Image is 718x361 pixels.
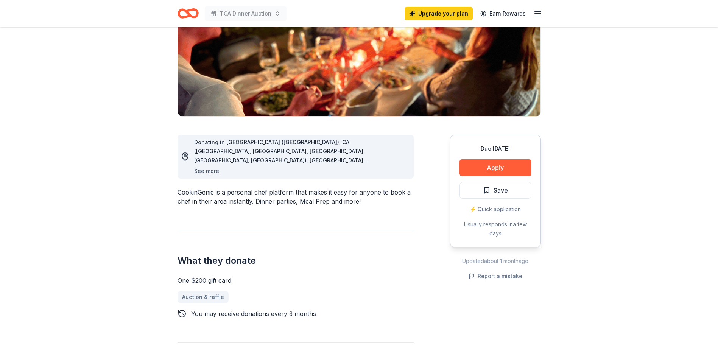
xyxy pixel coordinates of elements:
button: Report a mistake [469,272,522,281]
a: Home [178,5,199,22]
a: Auction & raffle [178,291,229,303]
span: Donating in [GEOGRAPHIC_DATA] ([GEOGRAPHIC_DATA]); CA ([GEOGRAPHIC_DATA], [GEOGRAPHIC_DATA], [GEO... [194,139,395,327]
h2: What they donate [178,255,414,267]
span: Save [494,185,508,195]
a: Upgrade your plan [405,7,473,20]
button: TCA Dinner Auction [205,6,287,21]
a: Earn Rewards [476,7,530,20]
div: CookinGenie is a personal chef platform that makes it easy for anyone to book a chef in their are... [178,188,414,206]
button: Save [459,182,531,199]
div: Usually responds in a few days [459,220,531,238]
div: Updated about 1 month ago [450,257,541,266]
span: TCA Dinner Auction [220,9,271,18]
div: One $200 gift card [178,276,414,285]
div: Due [DATE] [459,144,531,153]
div: ⚡️ Quick application [459,205,531,214]
button: Apply [459,159,531,176]
div: You may receive donations every 3 months [191,309,316,318]
button: See more [194,166,219,176]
